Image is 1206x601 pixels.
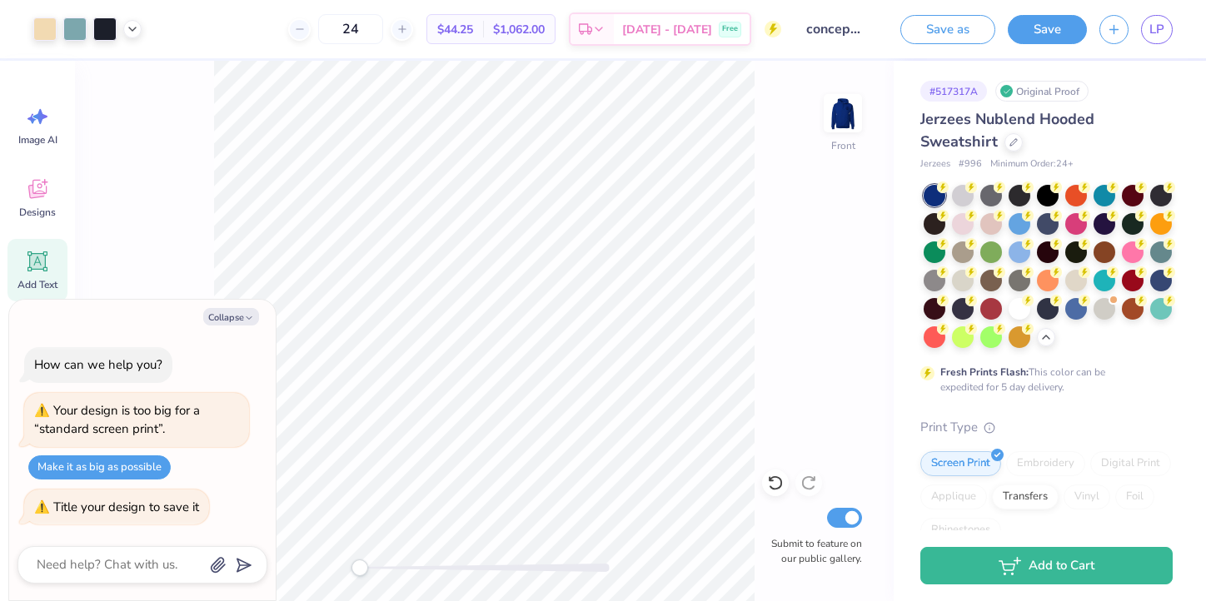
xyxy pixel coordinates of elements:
[18,133,57,147] span: Image AI
[990,157,1074,171] span: Minimum Order: 24 +
[940,365,1145,395] div: This color can be expedited for 5 day delivery.
[318,14,383,44] input: – –
[920,547,1173,584] button: Add to Cart
[920,81,987,102] div: # 517317A
[920,157,950,171] span: Jerzees
[28,455,171,479] button: Make it as big as possible
[722,23,738,35] span: Free
[1115,484,1154,509] div: Foil
[900,15,995,44] button: Save as
[831,138,855,153] div: Front
[1006,451,1085,476] div: Embroidery
[920,418,1173,437] div: Print Type
[19,206,56,219] span: Designs
[794,12,875,46] input: Untitled Design
[995,81,1089,102] div: Original Proof
[53,499,199,515] div: Title your design to save it
[493,21,545,38] span: $1,062.00
[34,356,162,373] div: How can we help you?
[437,21,473,38] span: $44.25
[826,97,860,130] img: Front
[34,402,200,438] div: Your design is too big for a “standard screen print”.
[920,451,1001,476] div: Screen Print
[351,559,368,576] div: Accessibility label
[1149,20,1164,39] span: LP
[992,484,1059,509] div: Transfers
[203,308,259,325] button: Collapse
[762,536,862,566] label: Submit to feature on our public gallery.
[940,365,1029,379] strong: Fresh Prints Flash:
[920,484,987,509] div: Applique
[920,518,1001,543] div: Rhinestones
[1141,15,1173,44] a: LP
[622,21,712,38] span: [DATE] - [DATE]
[1008,15,1087,44] button: Save
[1090,451,1171,476] div: Digital Print
[17,278,57,291] span: Add Text
[1064,484,1110,509] div: Vinyl
[920,109,1094,151] span: Jerzees Nublend Hooded Sweatshirt
[959,157,982,171] span: # 996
